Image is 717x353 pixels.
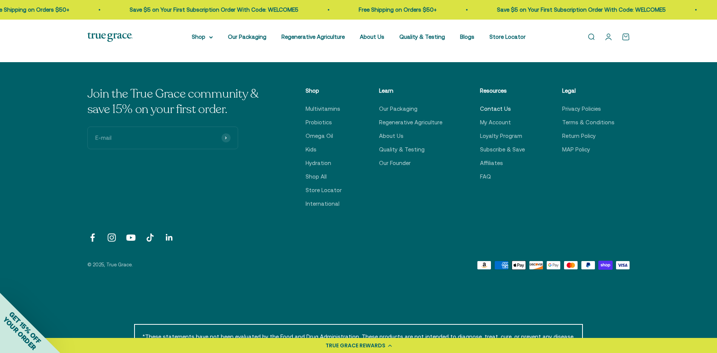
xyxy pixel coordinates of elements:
a: Our Founder [379,159,411,168]
a: Shop All [306,172,327,181]
a: Return Policy [562,131,596,141]
a: Regenerative Agriculture [379,118,442,127]
p: © 2025, True Grace. [87,261,133,269]
a: Blogs [460,34,474,40]
a: Follow on TikTok [145,232,155,243]
a: Subscribe & Save [480,145,525,154]
a: MAP Policy [562,145,590,154]
a: Privacy Policies [562,104,601,113]
a: Follow on YouTube [126,232,136,243]
a: Free Shipping on Orders $50+ [292,6,370,13]
a: Probiotics [306,118,332,127]
a: International [306,199,339,208]
p: Legal [562,86,615,95]
span: GET 15% OFF [8,310,43,345]
a: Affiliates [480,159,503,168]
a: About Us [360,34,384,40]
a: Regenerative Agriculture [281,34,345,40]
p: Save $5 on Your First Subscription Order With Code: WELCOME5 [431,5,599,14]
a: Kids [306,145,316,154]
p: Shop [306,86,342,95]
p: Save $5 on Your First Subscription Order With Code: WELCOME5 [63,5,232,14]
summary: Shop [192,32,213,41]
a: Multivitamins [306,104,340,113]
a: Follow on LinkedIn [164,232,174,243]
div: TRUE GRACE REWARDS [326,342,385,350]
a: Omega Oil [306,131,333,141]
a: FAQ [480,172,491,181]
a: Contact Us [480,104,511,113]
a: Follow on Instagram [107,232,117,243]
a: My Account [480,118,511,127]
p: Resources [480,86,525,95]
a: Our Packaging [228,34,266,40]
a: Store Locator [306,186,342,195]
a: Terms & Conditions [562,118,615,127]
span: YOUR ORDER [2,315,38,351]
p: Learn [379,86,442,95]
a: Our Packaging [379,104,417,113]
a: Hydration [306,159,331,168]
a: About Us [379,131,404,141]
p: Join the True Grace community & save 15% on your first order. [87,86,268,118]
a: Quality & Testing [379,145,425,154]
p: *These statements have not been evaluated by the Food and Drug Administration. These products are... [134,324,583,350]
a: Store Locator [489,34,526,40]
a: Quality & Testing [399,34,445,40]
a: Follow on Facebook [87,232,98,243]
a: Loyalty Program [480,131,522,141]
